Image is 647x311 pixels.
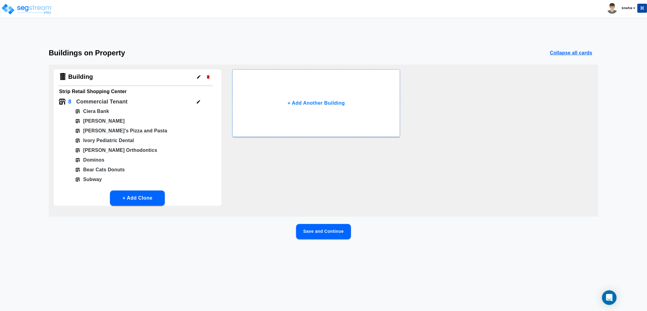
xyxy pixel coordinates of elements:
img: Tenant Icon [75,167,80,172]
p: [PERSON_NAME] Orthodontics [80,147,157,154]
div: Open Intercom Messenger [602,290,617,305]
button: + Add Clone [110,190,165,206]
p: 8 [68,98,71,106]
img: Tenant Icon [75,119,80,124]
p: Collapse all cards [550,49,592,57]
img: Tenant Icon [75,148,80,153]
button: + Add Another Building [232,69,400,137]
p: Ciera Bank [80,108,109,115]
img: Tenant Icon [75,109,80,114]
img: Tenant Icon [75,138,80,143]
button: Save and Continue [296,224,351,239]
p: Bear Cats Donuts [80,166,125,173]
p: Commercial Tenant [76,98,128,106]
p: Ivory Pediatric Dental [80,137,134,144]
img: avatar.png [607,3,617,14]
img: logo_pro_r.png [1,3,53,15]
p: [PERSON_NAME]'s Pizza and Pasta [80,127,167,135]
h4: Building [68,73,93,81]
h6: Strip Retail Shopping Center [59,87,216,96]
h3: Buildings on Property [49,49,125,57]
img: Building Icon [58,72,67,81]
p: [PERSON_NAME] [80,117,125,125]
img: Tenant Icon [75,177,80,182]
img: Tenant Icon [58,98,66,105]
b: Sneha [621,6,632,10]
img: Tenant Icon [75,128,80,133]
p: Subway [80,176,102,183]
p: Dominos [80,156,104,164]
img: Tenant Icon [75,158,80,162]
